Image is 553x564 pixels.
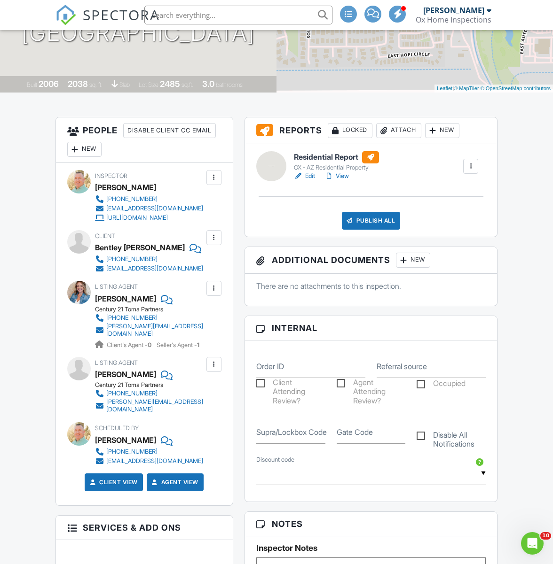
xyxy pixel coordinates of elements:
[95,323,204,338] a: [PERSON_NAME][EMAIL_ADDRESS][DOMAIN_NAME]
[202,79,214,89] div: 3.0
[95,306,212,313] div: Century 21 Toma Partners
[27,81,37,88] span: Built
[95,389,204,398] a: [PHONE_NUMBER]
[106,265,203,272] div: [EMAIL_ADDRESS][DOMAIN_NAME]
[337,427,373,437] label: Gate Code
[294,171,315,181] a: Edit
[95,232,115,240] span: Client
[95,213,203,223] a: [URL][DOMAIN_NAME]
[256,378,325,390] label: Client Attending Review?
[417,431,486,442] label: Disable All Notifications
[119,81,130,88] span: slab
[95,398,204,413] a: [PERSON_NAME][EMAIL_ADDRESS][DOMAIN_NAME]
[95,447,203,456] a: [PHONE_NUMBER]
[95,180,156,194] div: [PERSON_NAME]
[197,341,199,348] strong: 1
[294,151,379,172] a: Residential Report OX - AZ Residential Property
[434,85,553,93] div: |
[89,81,103,88] span: sq. ft.
[67,142,102,157] div: New
[106,448,158,456] div: [PHONE_NUMBER]
[95,264,203,273] a: [EMAIL_ADDRESS][DOMAIN_NAME]
[55,13,160,32] a: SPECTORA
[342,212,401,230] div: Publish All
[144,6,332,24] input: Search everything...
[396,253,430,268] div: New
[256,421,325,444] input: Supra/Lockbox Code
[150,478,198,487] a: Agent View
[245,247,498,274] h3: Additional Documents
[540,532,551,540] span: 10
[216,81,243,88] span: bathrooms
[106,314,158,322] div: [PHONE_NUMBER]
[337,378,406,390] label: Agent Attending Review?
[256,281,486,291] p: There are no attachments to this inspection.
[106,390,158,397] div: [PHONE_NUMBER]
[256,543,486,553] h5: Inspector Notes
[83,5,160,24] span: SPECTORA
[256,427,327,437] label: Supra/Lockbox Code
[56,117,233,163] h3: People
[106,195,158,203] div: [PHONE_NUMBER]
[416,15,491,24] div: Ox Home Inspections
[95,255,203,264] a: [PHONE_NUMBER]
[139,81,158,88] span: Lot Size
[95,172,127,179] span: Inspector
[324,171,349,181] a: View
[107,341,153,348] span: Client's Agent -
[95,313,204,323] a: [PHONE_NUMBER]
[39,79,59,89] div: 2006
[106,457,203,465] div: [EMAIL_ADDRESS][DOMAIN_NAME]
[245,316,498,340] h3: Internal
[148,341,151,348] strong: 0
[95,292,156,306] a: [PERSON_NAME]
[256,361,284,371] label: Order ID
[106,323,204,338] div: [PERSON_NAME][EMAIL_ADDRESS][DOMAIN_NAME]
[245,117,498,144] h3: Reports
[106,398,204,413] div: [PERSON_NAME][EMAIL_ADDRESS][DOMAIN_NAME]
[294,164,379,171] div: OX - AZ Residential Property
[95,204,203,213] a: [EMAIL_ADDRESS][DOMAIN_NAME]
[95,381,212,389] div: Century 21 Toma Partners
[68,79,88,89] div: 2038
[425,123,459,138] div: New
[95,359,138,366] span: Listing Agent
[95,456,203,466] a: [EMAIL_ADDRESS][DOMAIN_NAME]
[157,341,199,348] span: Seller's Agent -
[123,123,216,138] div: Disable Client CC Email
[95,425,139,432] span: Scheduled By
[377,361,427,371] label: Referral source
[481,85,551,91] a: © OpenStreetMap contributors
[256,456,294,464] label: Discount code
[106,205,203,212] div: [EMAIL_ADDRESS][DOMAIN_NAME]
[454,85,479,91] a: © MapTiler
[417,379,466,391] label: Occupied
[95,367,156,381] a: [PERSON_NAME]
[106,214,168,222] div: [URL][DOMAIN_NAME]
[437,85,452,91] a: Leaflet
[55,5,76,25] img: The Best Home Inspection Software - Spectora
[56,516,233,540] h3: Services & Add ons
[95,283,138,290] span: Listing Agent
[245,512,498,536] h3: Notes
[95,433,156,447] div: [PERSON_NAME]
[95,240,185,255] div: Bentley [PERSON_NAME]
[160,79,180,89] div: 2485
[376,123,421,138] div: Attach
[337,421,406,444] input: Gate Code
[88,478,138,487] a: Client View
[294,151,379,163] h6: Residential Report
[521,532,544,555] iframe: Intercom live chat
[106,255,158,263] div: [PHONE_NUMBER]
[328,123,372,138] div: Locked
[182,81,193,88] span: sq.ft.
[423,6,484,15] div: [PERSON_NAME]
[95,194,203,204] a: [PHONE_NUMBER]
